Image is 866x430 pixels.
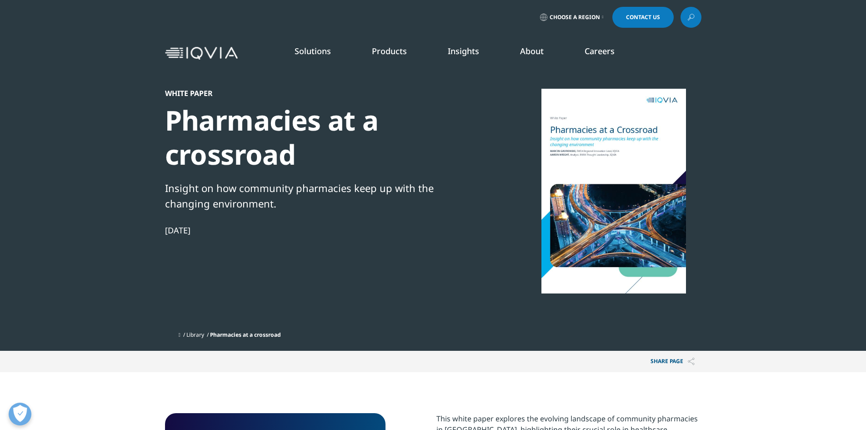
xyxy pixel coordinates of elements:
[9,403,31,425] button: Abrir preferencias
[612,7,674,28] a: Contact Us
[688,358,695,365] img: Share PAGE
[165,89,477,98] div: White Paper
[165,103,477,172] div: Pharmacies at a crossroad
[448,46,479,56] a: Insights
[626,15,660,20] span: Contact Us
[550,14,600,21] span: Choose a Region
[520,46,544,56] a: About
[644,351,701,372] button: Share PAGEShare PAGE
[644,351,701,372] p: Share PAGE
[165,47,238,60] img: IQVIA Healthcare Information Technology and Pharma Clinical Research Company
[186,331,204,339] a: Library
[210,331,281,339] span: Pharmacies at a crossroad
[585,46,615,56] a: Careers
[165,225,477,236] div: [DATE]
[295,46,331,56] a: Solutions
[241,32,701,75] nav: Primary
[165,180,477,211] div: Insight on how community pharmacies keep up with the changing environment.
[372,46,407,56] a: Products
